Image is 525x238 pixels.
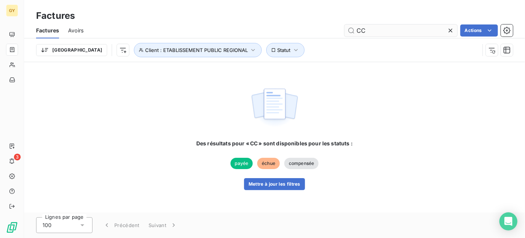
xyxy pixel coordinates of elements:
[460,24,498,37] button: Actions
[36,44,107,56] button: [GEOGRAPHIC_DATA]
[134,43,262,57] button: Client : ETABLISSEMENT PUBLIC REGIONAL
[196,140,353,147] span: Des résultats pour « CC » sont disponibles pour les statuts :
[36,9,75,23] h3: Factures
[257,158,280,169] span: échue
[14,154,21,160] span: 3
[6,5,18,17] div: GY
[99,217,144,233] button: Précédent
[278,47,291,53] span: Statut
[231,158,253,169] span: payée
[36,27,59,34] span: Factures
[145,47,248,53] span: Client : ETABLISSEMENT PUBLIC REGIONAL
[266,43,305,57] button: Statut
[244,178,305,190] button: Mettre à jour les filtres
[250,84,299,131] img: empty state
[144,217,182,233] button: Suivant
[284,158,319,169] span: compensée
[499,212,517,230] div: Open Intercom Messenger
[6,221,18,233] img: Logo LeanPay
[344,24,457,37] input: Rechercher
[42,221,52,229] span: 100
[68,27,83,34] span: Avoirs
